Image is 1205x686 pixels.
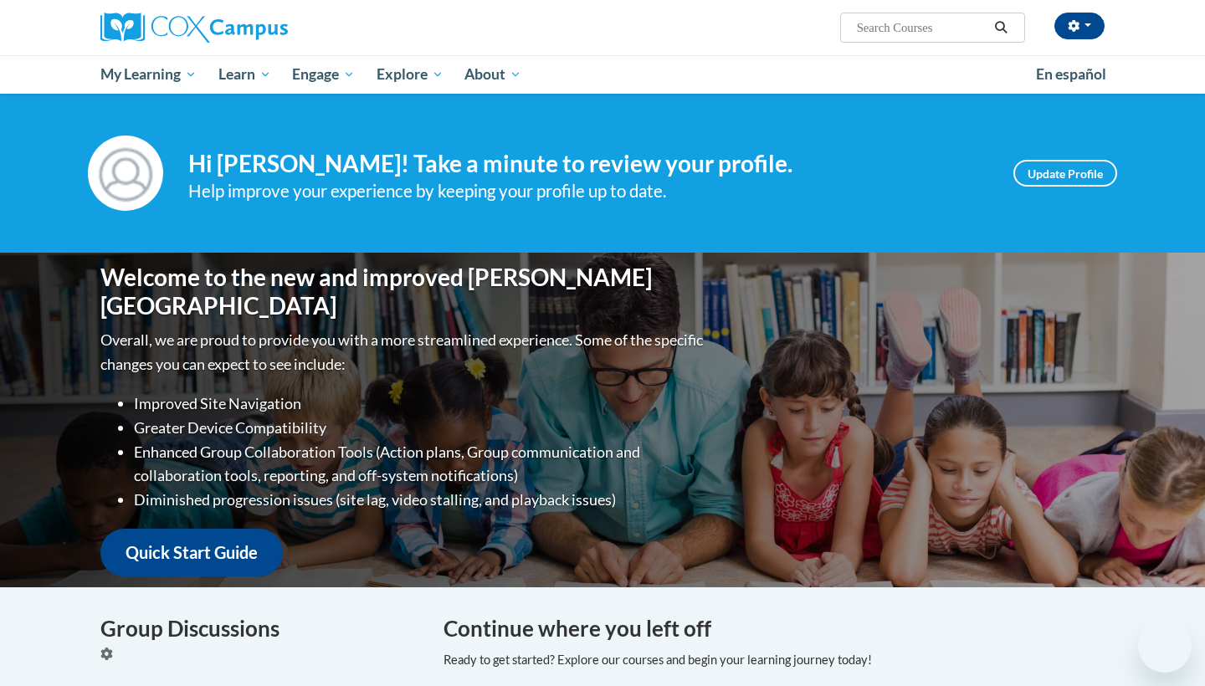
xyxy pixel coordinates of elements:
h4: Hi [PERSON_NAME]! Take a minute to review your profile. [188,150,988,178]
span: Explore [377,64,444,84]
a: My Learning [90,55,208,94]
h4: Continue where you left off [444,612,1105,645]
a: Cox Campus [100,13,418,43]
button: Account Settings [1054,13,1105,39]
a: Learn [208,55,282,94]
li: Greater Device Compatibility [134,416,707,440]
a: Quick Start Guide [100,529,283,576]
h4: Group Discussions [100,612,418,645]
p: Overall, we are proud to provide you with a more streamlined experience. Some of the specific cha... [100,328,707,376]
span: En español [1036,65,1106,83]
img: Cox Campus [100,13,288,43]
input: Search Courses [855,18,989,38]
h1: Welcome to the new and improved [PERSON_NAME][GEOGRAPHIC_DATA] [100,264,707,320]
a: En español [1025,57,1117,92]
span: Learn [218,64,271,84]
a: Explore [366,55,454,94]
div: Main menu [75,55,1130,94]
a: Update Profile [1013,160,1117,187]
a: About [454,55,533,94]
i:  [994,22,1009,34]
iframe: Button to launch messaging window [1138,619,1192,673]
a: Engage [281,55,366,94]
li: Improved Site Navigation [134,392,707,416]
span: Engage [292,64,355,84]
span: About [464,64,521,84]
span: My Learning [100,64,197,84]
li: Enhanced Group Collaboration Tools (Action plans, Group communication and collaboration tools, re... [134,440,707,489]
li: Diminished progression issues (site lag, video stalling, and playback issues) [134,488,707,512]
div: Help improve your experience by keeping your profile up to date. [188,177,988,205]
button: Search [989,18,1014,38]
img: Profile Image [88,136,163,211]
